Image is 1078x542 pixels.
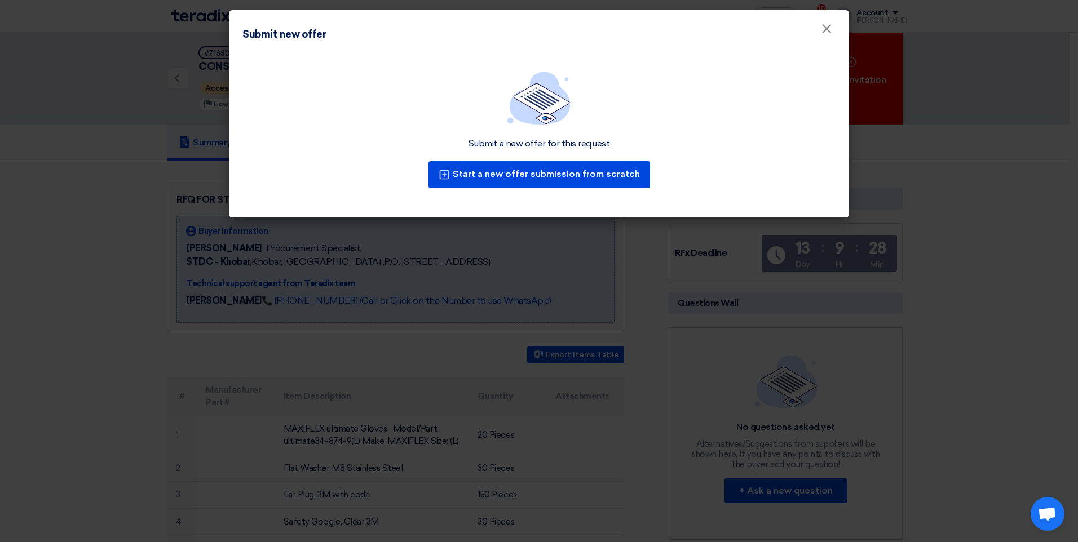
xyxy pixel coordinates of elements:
[428,161,650,188] button: Start a new offer submission from scratch
[453,168,640,179] font: Start a new offer submission from scratch
[821,20,832,43] span: ×
[812,18,841,41] button: Close
[507,72,571,125] img: empty_state_list.svg
[469,138,609,150] div: Submit a new offer for this request
[242,27,326,42] div: Submit new offer
[1031,497,1064,531] div: Open chat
